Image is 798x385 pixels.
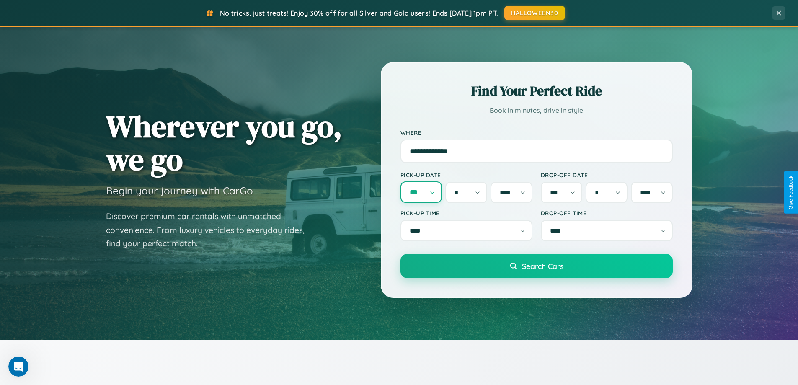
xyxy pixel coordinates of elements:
p: Discover premium car rentals with unmatched convenience. From luxury vehicles to everyday rides, ... [106,209,315,251]
iframe: Intercom live chat [8,357,28,377]
label: Pick-up Date [400,171,532,178]
span: Search Cars [522,261,563,271]
button: Search Cars [400,254,673,278]
button: HALLOWEEN30 [504,6,565,20]
div: Give Feedback [788,176,794,209]
label: Drop-off Date [541,171,673,178]
label: Where [400,129,673,136]
label: Drop-off Time [541,209,673,217]
h2: Find Your Perfect Ride [400,82,673,100]
span: No tricks, just treats! Enjoy 30% off for all Silver and Gold users! Ends [DATE] 1pm PT. [220,9,498,17]
p: Book in minutes, drive in style [400,104,673,116]
label: Pick-up Time [400,209,532,217]
h1: Wherever you go, we go [106,110,342,176]
h3: Begin your journey with CarGo [106,184,253,197]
